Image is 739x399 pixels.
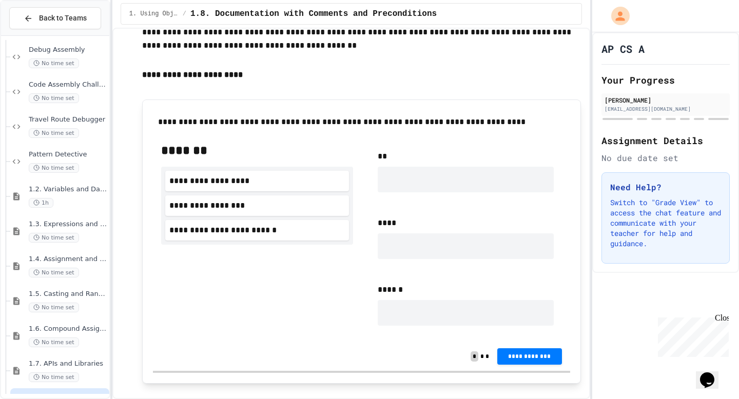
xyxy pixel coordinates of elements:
[601,42,645,56] h1: AP CS A
[605,105,727,113] div: [EMAIL_ADDRESS][DOMAIN_NAME]
[190,8,437,20] span: 1.8. Documentation with Comments and Preconditions
[29,360,107,368] span: 1.7. APIs and Libraries
[605,95,727,105] div: [PERSON_NAME]
[29,81,107,89] span: Code Assembly Challenge
[601,152,730,164] div: No due date set
[654,313,729,357] iframe: chat widget
[39,13,87,24] span: Back to Teams
[600,4,632,28] div: My Account
[129,10,179,18] span: 1. Using Objects and Methods
[29,372,79,382] span: No time set
[610,197,721,249] p: Switch to "Grade View" to access the chat feature and communicate with your teacher for help and ...
[29,268,79,277] span: No time set
[29,163,79,173] span: No time set
[29,220,107,229] span: 1.3. Expressions and Output [New]
[29,46,107,54] span: Debug Assembly
[29,115,107,124] span: Travel Route Debugger
[4,4,71,65] div: Chat with us now!Close
[29,337,79,347] span: No time set
[29,128,79,138] span: No time set
[29,325,107,333] span: 1.6. Compound Assignment Operators
[610,181,721,193] h3: Need Help?
[29,290,107,298] span: 1.5. Casting and Ranges of Values
[29,198,53,208] span: 1h
[601,133,730,148] h2: Assignment Details
[29,185,107,194] span: 1.2. Variables and Data Types
[29,93,79,103] span: No time set
[29,255,107,264] span: 1.4. Assignment and Input
[29,303,79,312] span: No time set
[29,58,79,68] span: No time set
[29,150,107,159] span: Pattern Detective
[29,233,79,243] span: No time set
[183,10,186,18] span: /
[9,7,101,29] button: Back to Teams
[601,73,730,87] h2: Your Progress
[696,358,729,389] iframe: chat widget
